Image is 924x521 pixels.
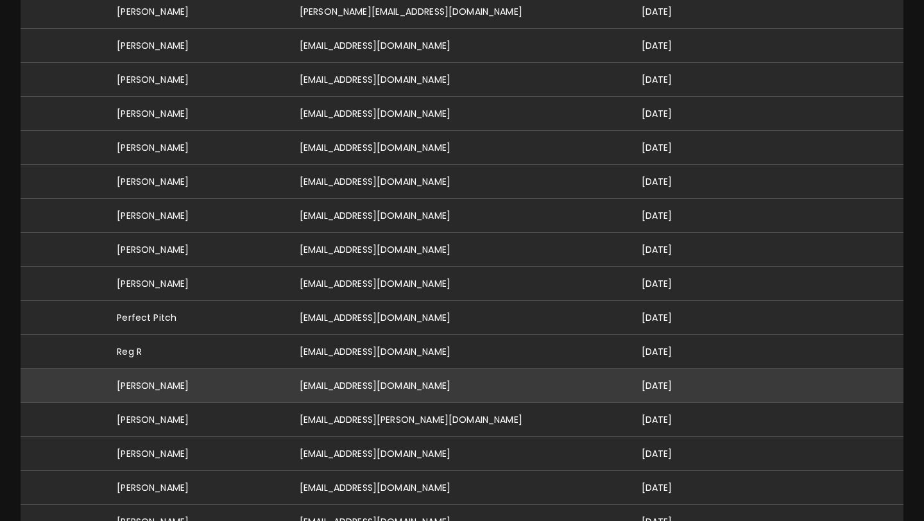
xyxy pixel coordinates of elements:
[631,471,708,505] td: [DATE]
[107,233,289,267] td: [PERSON_NAME]
[107,267,289,301] td: [PERSON_NAME]
[107,403,289,437] td: [PERSON_NAME]
[631,97,708,131] td: [DATE]
[107,471,289,505] td: [PERSON_NAME]
[107,301,289,335] td: Perfect Pitch
[289,97,631,131] td: [EMAIL_ADDRESS][DOMAIN_NAME]
[289,369,631,403] td: [EMAIL_ADDRESS][DOMAIN_NAME]
[631,131,708,165] td: [DATE]
[107,335,289,369] td: Reg R
[289,131,631,165] td: [EMAIL_ADDRESS][DOMAIN_NAME]
[631,63,708,97] td: [DATE]
[631,437,708,471] td: [DATE]
[107,165,289,199] td: [PERSON_NAME]
[107,97,289,131] td: [PERSON_NAME]
[289,267,631,301] td: [EMAIL_ADDRESS][DOMAIN_NAME]
[289,301,631,335] td: [EMAIL_ADDRESS][DOMAIN_NAME]
[289,29,631,63] td: [EMAIL_ADDRESS][DOMAIN_NAME]
[631,403,708,437] td: [DATE]
[289,63,631,97] td: [EMAIL_ADDRESS][DOMAIN_NAME]
[289,233,631,267] td: [EMAIL_ADDRESS][DOMAIN_NAME]
[107,437,289,471] td: [PERSON_NAME]
[631,335,708,369] td: [DATE]
[289,471,631,505] td: [EMAIL_ADDRESS][DOMAIN_NAME]
[107,199,289,233] td: [PERSON_NAME]
[289,165,631,199] td: [EMAIL_ADDRESS][DOMAIN_NAME]
[289,437,631,471] td: [EMAIL_ADDRESS][DOMAIN_NAME]
[631,267,708,301] td: [DATE]
[289,335,631,369] td: [EMAIL_ADDRESS][DOMAIN_NAME]
[631,199,708,233] td: [DATE]
[631,369,708,403] td: [DATE]
[631,301,708,335] td: [DATE]
[107,29,289,63] td: [PERSON_NAME]
[107,369,289,403] td: [PERSON_NAME]
[289,403,631,437] td: [EMAIL_ADDRESS][PERSON_NAME][DOMAIN_NAME]
[107,131,289,165] td: [PERSON_NAME]
[631,29,708,63] td: [DATE]
[631,233,708,267] td: [DATE]
[631,165,708,199] td: [DATE]
[289,199,631,233] td: [EMAIL_ADDRESS][DOMAIN_NAME]
[107,63,289,97] td: [PERSON_NAME]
